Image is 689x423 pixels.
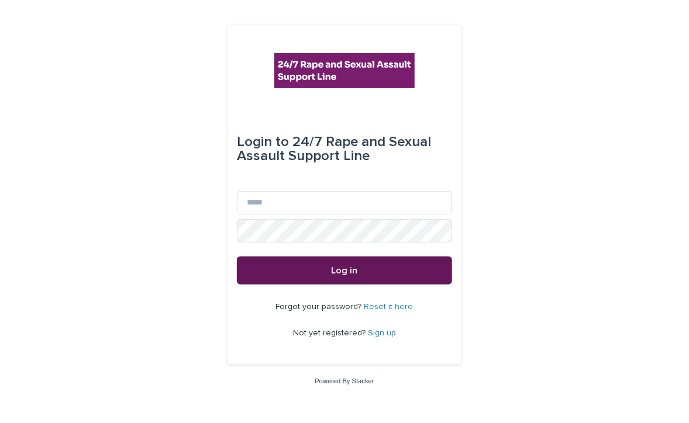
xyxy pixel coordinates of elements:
span: Login to [237,135,289,149]
span: Forgot your password? [276,303,364,311]
a: Sign up [368,329,396,337]
a: Powered By Stacker [315,377,374,384]
a: Reset it here [364,303,414,311]
span: Not yet registered? [293,329,368,337]
button: Log in [237,256,452,285]
span: Log in [332,266,358,275]
div: 24/7 Rape and Sexual Assault Support Line [237,126,452,172]
img: rhQMoQhaT3yELyF149Cw [274,53,415,88]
